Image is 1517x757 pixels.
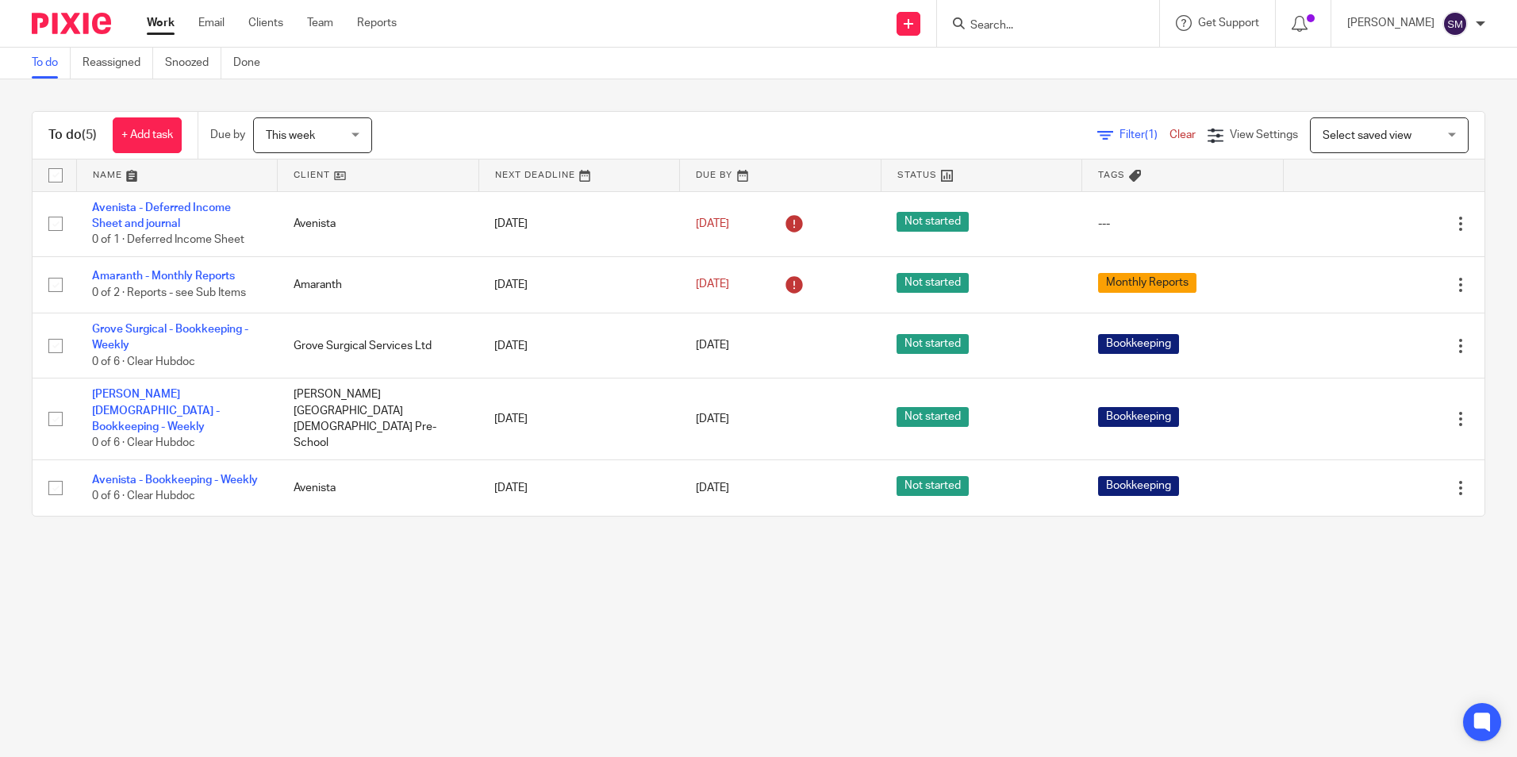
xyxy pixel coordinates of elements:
a: Reports [357,15,397,31]
a: Clients [248,15,283,31]
a: Avenista - Bookkeeping - Weekly [92,475,258,486]
td: [DATE] [478,378,680,460]
span: View Settings [1230,129,1298,140]
span: Get Support [1198,17,1259,29]
td: Amaranth [278,256,479,313]
td: [DATE] [478,459,680,516]
img: Pixie [32,13,111,34]
span: Tags [1098,171,1125,179]
span: Select saved view [1323,130,1411,141]
a: Done [233,48,272,79]
td: Avenista [278,191,479,256]
span: Not started [897,334,969,354]
a: Snoozed [165,48,221,79]
span: Not started [897,273,969,293]
a: To do [32,48,71,79]
span: Bookkeeping [1098,476,1179,496]
a: Email [198,15,225,31]
span: [DATE] [696,218,729,229]
span: [DATE] [696,482,729,494]
p: Due by [210,127,245,143]
span: Not started [897,407,969,427]
p: [PERSON_NAME] [1347,15,1434,31]
span: [DATE] [696,340,729,352]
span: (1) [1145,129,1158,140]
span: 0 of 1 · Deferred Income Sheet [92,234,244,245]
span: Bookkeeping [1098,334,1179,354]
td: Grove Surgical Services Ltd [278,313,479,378]
a: Amaranth - Monthly Reports [92,271,235,282]
td: [DATE] [478,256,680,313]
span: 0 of 6 · Clear Hubdoc [92,490,195,501]
a: Grove Surgical - Bookkeeping - Weekly [92,324,248,351]
a: Team [307,15,333,31]
span: Bookkeeping [1098,407,1179,427]
a: [PERSON_NAME] [DEMOGRAPHIC_DATA] - Bookkeeping - Weekly [92,389,220,432]
span: [DATE] [696,413,729,425]
span: 0 of 2 · Reports - see Sub Items [92,287,246,298]
td: [PERSON_NAME][GEOGRAPHIC_DATA][DEMOGRAPHIC_DATA] Pre-School [278,378,479,460]
td: [DATE] [478,313,680,378]
a: Reassigned [83,48,153,79]
a: Work [147,15,175,31]
span: (5) [82,129,97,141]
td: Avenista [278,459,479,516]
span: Not started [897,476,969,496]
img: svg%3E [1442,11,1468,37]
div: --- [1098,216,1268,232]
span: This week [266,130,315,141]
span: 0 of 6 · Clear Hubdoc [92,356,195,367]
a: + Add task [113,117,182,153]
a: Clear [1169,129,1196,140]
span: [DATE] [696,279,729,290]
span: 0 of 6 · Clear Hubdoc [92,438,195,449]
span: Monthly Reports [1098,273,1196,293]
input: Search [969,19,1112,33]
span: Filter [1120,129,1169,140]
a: Avenista - Deferred Income Sheet and journal [92,202,231,229]
span: Not started [897,212,969,232]
td: [DATE] [478,191,680,256]
h1: To do [48,127,97,144]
